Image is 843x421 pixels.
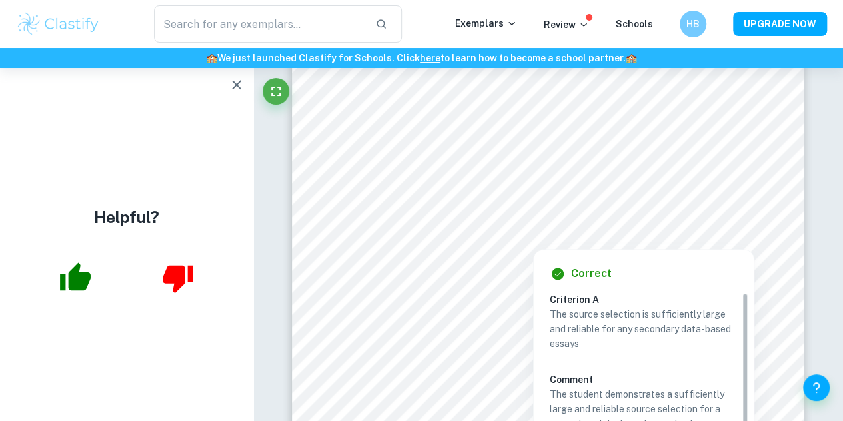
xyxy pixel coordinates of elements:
button: HB [680,11,706,37]
input: Search for any exemplars... [154,5,365,43]
h6: HB [686,17,701,31]
img: Clastify logo [16,11,101,37]
a: here [420,53,440,63]
h4: Helpful? [94,205,159,229]
a: Schools [616,19,653,29]
button: UPGRADE NOW [733,12,827,36]
h6: We just launched Clastify for Schools. Click to learn how to become a school partner. [3,51,840,65]
h6: Correct [571,266,612,282]
h6: Criterion A [550,292,748,307]
button: Help and Feedback [803,374,830,401]
p: The source selection is sufficiently large and reliable for any secondary data-based essays [550,307,738,351]
button: Fullscreen [263,78,289,105]
p: Exemplars [455,16,517,31]
span: 🏫 [626,53,637,63]
p: Review [544,17,589,32]
span: 🏫 [206,53,217,63]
